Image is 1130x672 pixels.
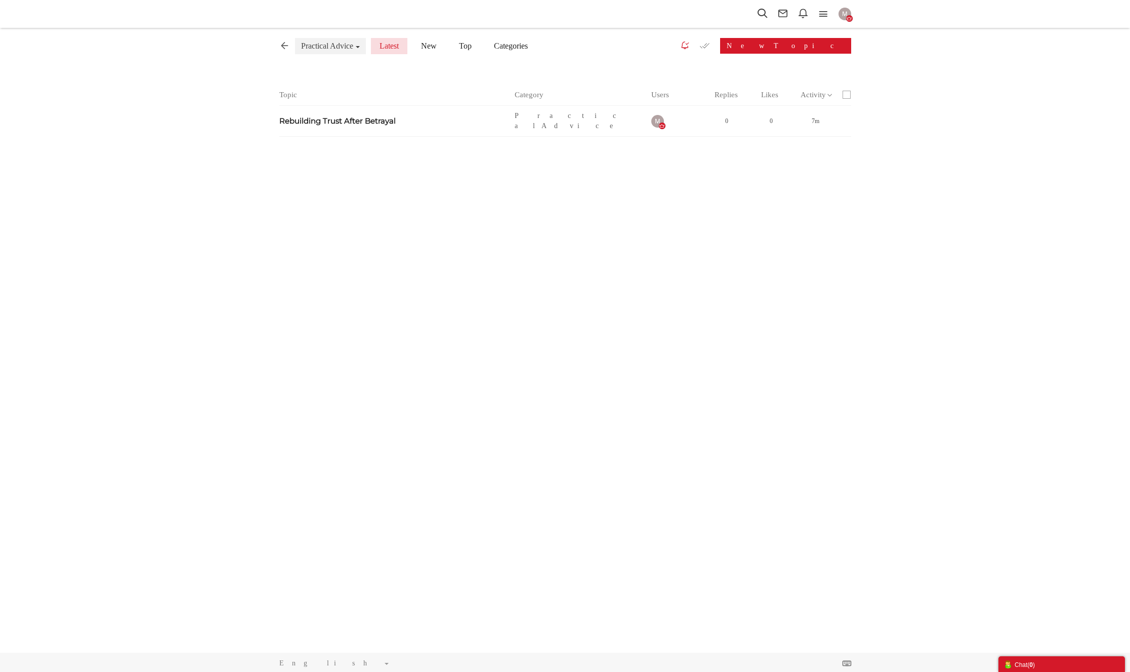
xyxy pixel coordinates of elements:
li: Likes [748,90,791,103]
div: Chat [1003,659,1120,669]
a: Practical Advice [515,111,644,131]
span: 0 [770,117,773,125]
a: Top [450,38,480,54]
li: Category [510,90,651,100]
strong: 0 [1029,661,1033,668]
a: Rebuilding Trust After Betrayal [279,116,396,126]
a: Categories [485,38,536,54]
a: New Topic [720,38,851,54]
img: jjh1NGzHQIKAjSFCkiE2Akglp0ZORQEEEsBiRA7AcSyMyOHggBiKSARYieAWHZm5FAQQCwFJELsBBDLzowcCgKIpYBEiJ0AYt... [651,115,664,128]
a: Latest [371,38,407,54]
button: Practical Advice [295,38,366,54]
span: Practical Advice [301,41,353,51]
span: English [279,659,382,667]
span: Practical Advice [515,111,628,130]
span: New Topic [727,42,845,50]
li: Topic [279,90,510,100]
img: jjh1NGzHQIKAjSFCkiE2Akglp0ZORQEEEsBiRA7AcSyMyOHggBiKSARYieAWHZm5FAQQCwFJELsBBDLzowcCgKIpYBEiJ0AYt... [839,8,851,20]
span: 0 [725,117,728,125]
li: Users [651,90,699,100]
span: ( ) [1027,661,1035,668]
a: Activity [801,90,826,100]
a: Replies [715,90,738,100]
a: New [412,38,445,54]
time: 7m [812,117,819,125]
